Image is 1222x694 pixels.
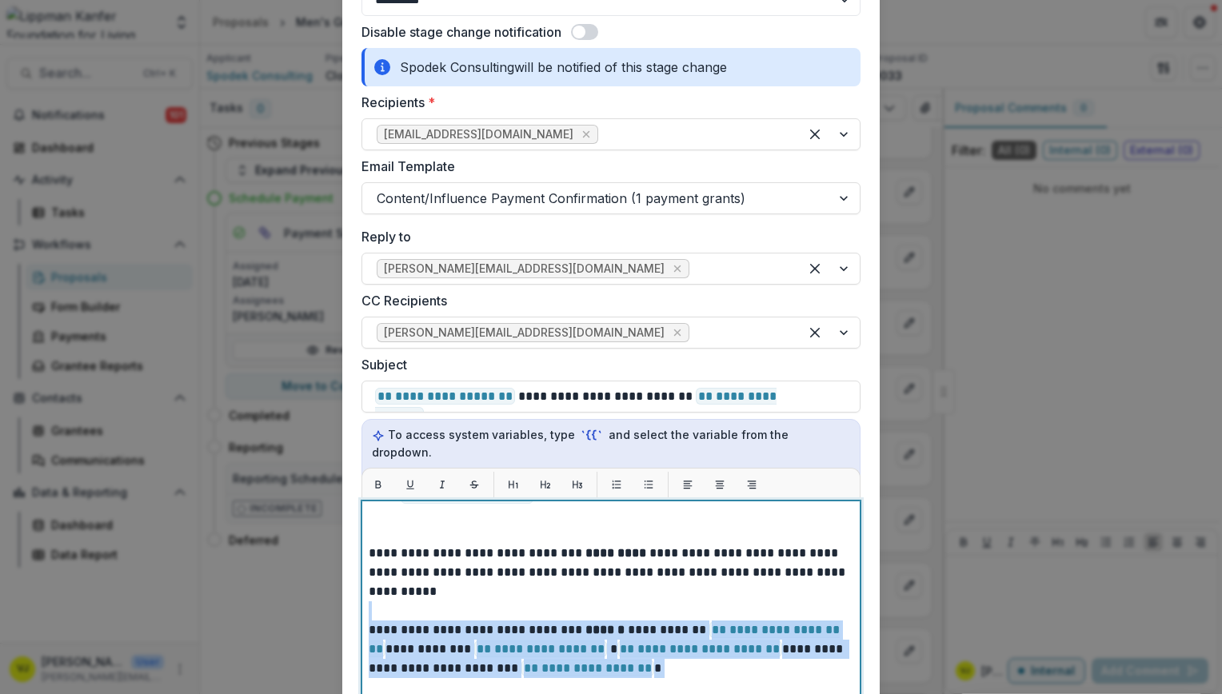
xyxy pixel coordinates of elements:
[707,472,733,497] button: Align center
[669,261,685,277] div: Remove valeria@lippmankanfer.org
[578,427,605,444] code: `{{`
[802,256,828,281] div: Clear selected options
[739,472,765,497] button: Align right
[636,472,661,497] button: List
[669,325,685,341] div: Remove samantha@lippmankanfer.org
[365,472,391,497] button: Bold
[461,472,487,497] button: Strikethrough
[361,22,561,42] label: Disable stage change notification
[361,93,851,112] label: Recipients
[384,128,573,142] span: [EMAIL_ADDRESS][DOMAIN_NAME]
[802,320,828,345] div: Clear selected options
[384,262,665,276] span: [PERSON_NAME][EMAIL_ADDRESS][DOMAIN_NAME]
[361,355,851,374] label: Subject
[361,291,851,310] label: CC Recipients
[802,122,828,147] div: Clear selected options
[501,472,526,497] button: H1
[565,472,590,497] button: H3
[429,472,455,497] button: Italic
[397,472,423,497] button: Underline
[604,472,629,497] button: List
[361,227,851,246] label: Reply to
[384,326,665,340] span: [PERSON_NAME][EMAIL_ADDRESS][DOMAIN_NAME]
[533,472,558,497] button: H2
[578,126,594,142] div: Remove rbcs@rabbibrentspodek.net
[675,472,701,497] button: Align left
[372,426,850,461] p: To access system variables, type and select the variable from the dropdown.
[361,48,861,86] div: Spodek Consulting will be notified of this stage change
[361,157,851,176] label: Email Template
